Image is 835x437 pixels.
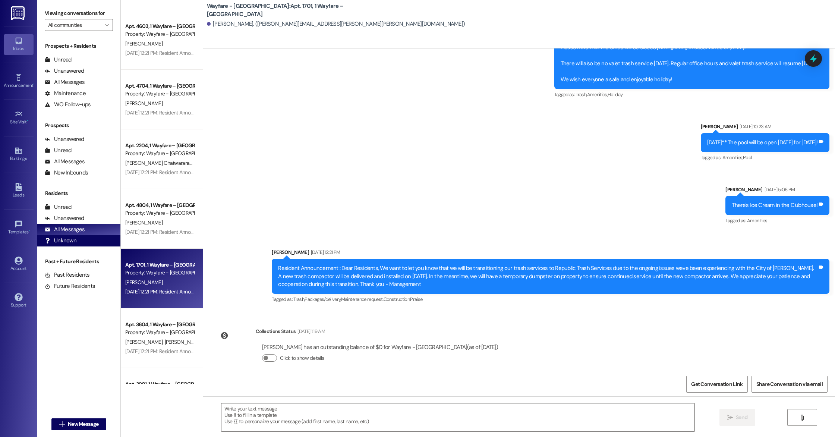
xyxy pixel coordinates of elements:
span: Holiday [608,91,623,98]
input: All communities [48,19,101,31]
span: [PERSON_NAME] [125,100,163,107]
a: Account [4,254,34,274]
button: Share Conversation via email [751,376,828,393]
button: Send [719,409,756,426]
div: Resident Announcement : Dear Residents, We want to let you know that we will be transitioning our... [278,264,817,288]
span: Packages/delivery , [305,296,341,302]
span: Send [736,414,747,421]
i:  [799,415,805,421]
div: Property: Wayfare - [GEOGRAPHIC_DATA] [125,150,194,157]
div: [PERSON_NAME] [272,248,829,259]
label: Viewing conversations for [45,7,113,19]
button: Get Conversation Link [686,376,747,393]
span: • [29,228,30,233]
span: Trash , [576,91,587,98]
div: Unread [45,203,72,211]
span: P. Sirironarong [193,160,224,166]
div: Apt. 3604, 1 Wayfare – [GEOGRAPHIC_DATA] [125,321,194,328]
span: • [27,118,28,123]
div: Property: Wayfare - [GEOGRAPHIC_DATA] [125,269,194,277]
i:  [59,421,65,427]
div: WO Follow-ups [45,101,91,109]
div: Prospects [37,122,120,129]
a: Templates • [4,218,34,238]
div: All Messages [45,78,85,86]
div: [DATE] 1:19 AM [296,327,325,335]
div: New Inbounds [45,169,88,177]
div: Apt. 4704, 1 Wayfare – [GEOGRAPHIC_DATA] [125,82,194,90]
div: Property: Wayfare - [GEOGRAPHIC_DATA] [125,209,194,217]
i:  [105,22,109,28]
a: Leads [4,181,34,201]
div: Unanswered [45,214,84,222]
label: Click to show details [280,354,324,362]
span: [PERSON_NAME] [125,219,163,226]
div: Property: Wayfare - [GEOGRAPHIC_DATA] [125,30,194,38]
div: All Messages [45,158,85,166]
div: [PERSON_NAME] [701,123,829,133]
div: [DATE] 10:23 AM [738,123,771,131]
div: There's Ice Cream in the Clubhouse! [732,201,817,209]
div: Unanswered [45,67,84,75]
div: Collections Status [256,327,296,335]
i:  [727,415,733,421]
div: Apt. 4804, 1 Wayfare – [GEOGRAPHIC_DATA] [125,201,194,209]
span: [PERSON_NAME] Chatwararat [125,160,193,166]
span: Trash , [293,296,305,302]
span: [PERSON_NAME] [125,279,163,286]
a: Support [4,291,34,311]
div: Unread [45,56,72,64]
span: Amenities , [722,154,743,161]
div: Unanswered [45,135,84,143]
div: Apt. 4603, 1 Wayfare – [GEOGRAPHIC_DATA] [125,22,194,30]
span: Amenities [747,217,767,224]
span: Amenities , [587,91,608,98]
div: Apt. 3901, 1 Wayfare – [GEOGRAPHIC_DATA] [125,380,194,388]
div: Apt. 2204, 1 Wayfare – [GEOGRAPHIC_DATA] [125,142,194,150]
div: Tagged as: [701,152,829,163]
div: [PERSON_NAME]. ([PERSON_NAME][EMAIL_ADDRESS][PERSON_NAME][PERSON_NAME][DOMAIN_NAME]) [207,20,465,28]
div: Apt. 1701, 1 Wayfare – [GEOGRAPHIC_DATA] [125,261,194,269]
div: [PERSON_NAME] has an outstanding balance of $0 for Wayfare - [GEOGRAPHIC_DATA] (as of [DATE]) [262,343,498,351]
span: Share Conversation via email [756,380,823,388]
div: Unknown [45,237,76,245]
a: Inbox [4,34,34,54]
div: Past Residents [45,271,90,279]
div: Future Residents [45,282,95,290]
div: Prospects + Residents [37,42,120,50]
span: Construction , [384,296,410,302]
div: Residents [37,189,120,197]
button: New Message [51,418,107,430]
span: Maintenance request , [341,296,384,302]
div: Tagged as: [554,89,830,100]
div: Property: Wayfare - [GEOGRAPHIC_DATA] [125,328,194,336]
div: Property: Wayfare - [GEOGRAPHIC_DATA] [125,90,194,98]
div: [DATE] 5:06 PM [763,186,795,194]
div: All Messages [45,226,85,233]
div: [DATE]** The pool will be open [DATE] for [DATE]! [707,139,817,147]
img: ResiDesk Logo [11,6,26,20]
div: Please note that the office will be closed [DATE][DATE], in observance of [DATE]. There will also... [561,44,818,84]
div: Tagged as: [272,294,829,305]
span: [PERSON_NAME] [125,40,163,47]
a: Site Visit • [4,108,34,128]
div: [DATE] 12:21 PM [309,248,340,256]
b: Wayfare - [GEOGRAPHIC_DATA]: Apt. 1701, 1 Wayfare – [GEOGRAPHIC_DATA] [207,2,356,18]
span: Get Conversation Link [691,380,743,388]
a: Buildings [4,144,34,164]
div: [PERSON_NAME] [725,186,829,196]
span: • [33,82,34,87]
span: Pool [743,154,752,161]
span: [PERSON_NAME] [125,339,165,345]
div: Tagged as: [725,215,829,226]
div: Past + Future Residents [37,258,120,265]
span: [PERSON_NAME] [164,339,202,345]
div: Maintenance [45,89,86,97]
div: Unread [45,147,72,154]
span: Praise [410,296,422,302]
span: New Message [68,420,98,428]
